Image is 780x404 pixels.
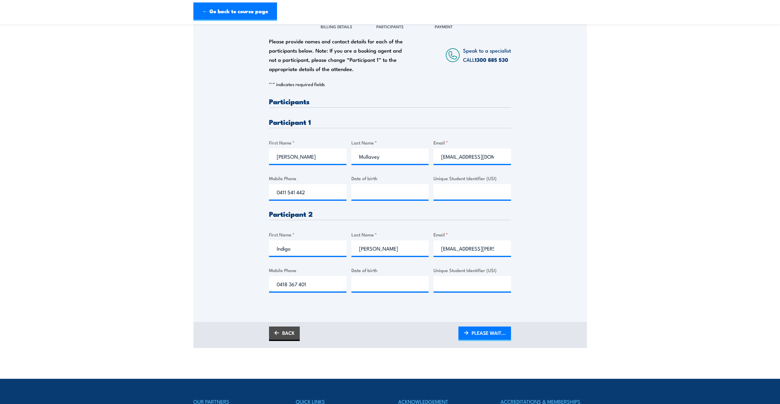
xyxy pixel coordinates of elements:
[472,325,506,341] span: PLEASE WAIT...
[434,267,511,274] label: Unique Student Identifier (USI)
[269,37,409,73] div: Please provide names and contact details for each of the participants below. Note: If you are a b...
[434,139,511,146] label: Email
[269,267,346,274] label: Mobile Phone
[269,327,300,341] a: BACK
[269,210,511,217] h3: Participant 2
[475,56,508,64] a: 1300 885 530
[463,46,511,63] span: Speak to a specialist CALL
[458,327,511,341] a: PLEASE WAIT...
[351,231,429,238] label: Last Name
[435,23,453,30] span: Payment
[269,81,511,87] p: " " indicates required fields
[193,2,277,21] a: ← Go back to course page
[376,23,404,30] span: Participants
[351,267,429,274] label: Date of birth
[321,23,352,30] span: Billing Details
[351,139,429,146] label: Last Name
[269,98,511,105] h3: Participants
[434,175,511,182] label: Unique Student Identifier (USI)
[434,231,511,238] label: Email
[269,118,511,125] h3: Participant 1
[351,175,429,182] label: Date of birth
[269,231,346,238] label: First Name
[269,139,346,146] label: First Name
[269,175,346,182] label: Mobile Phone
